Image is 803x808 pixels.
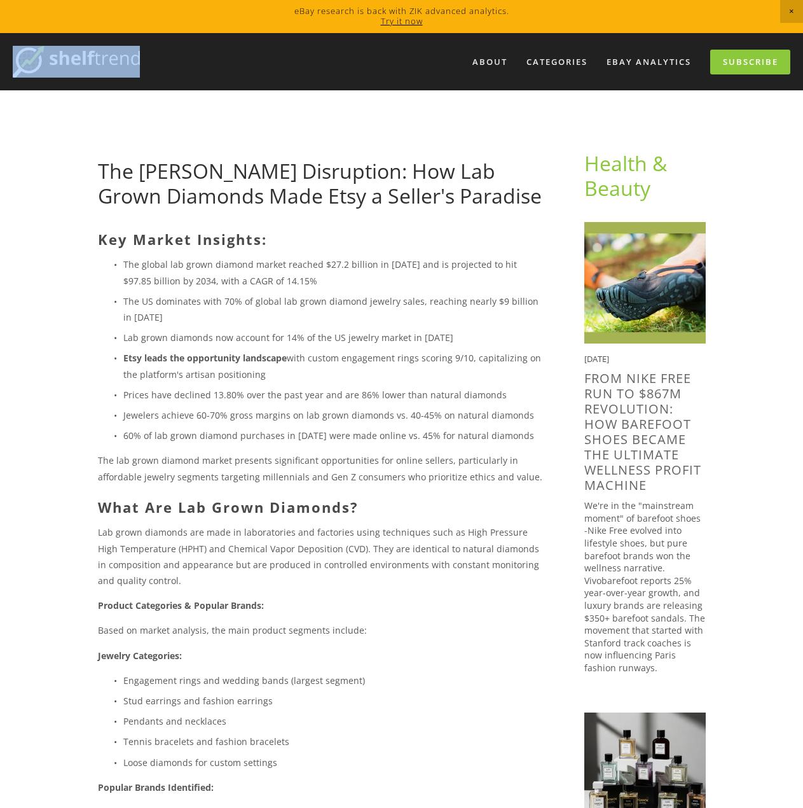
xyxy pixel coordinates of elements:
p: Based on market analysis, the main product segments include: [98,622,544,638]
img: ShelfTrend [13,46,140,78]
p: The lab grown diamond market presents significant opportunities for online sellers, particularly ... [98,452,544,484]
p: Prices have declined 13.80% over the past year and are 86% lower than natural diamonds [123,387,544,403]
p: Pendants and necklaces [123,713,544,729]
a: The [PERSON_NAME] Disruption: How Lab Grown Diamonds Made Etsy a Seller's Paradise [98,157,542,209]
p: Lab grown diamonds now account for 14% of the US jewelry market in [DATE] [123,330,544,345]
p: Engagement rings and wedding bands (largest segment) [123,672,544,688]
a: About [464,52,516,73]
p: with custom engagement rings scoring 9/10, capitalizing on the platform's artisan positioning [123,350,544,382]
a: Try it now [381,15,423,27]
strong: Jewelry Categories: [98,650,182,662]
p: The global lab grown diamond market reached $27.2 billion in [DATE] and is projected to hit $97.8... [123,256,544,288]
strong: Product Categories & Popular Brands: [98,599,264,611]
a: Health & Beauty [584,150,672,201]
strong: Key Market Insights: [98,230,267,249]
a: eBay Analytics [598,52,699,73]
a: From Nike Free Run to $867M Revolution: How Barefoot Shoes Became the Ultimate Wellness Profit Ma... [584,370,701,494]
strong: Popular Brands Identified: [98,781,214,793]
time: [DATE] [584,353,609,365]
p: Jewelers achieve 60-70% gross margins on lab grown diamonds vs. 40-45% on natural diamonds [123,407,544,423]
img: From Nike Free Run to $867M Revolution: How Barefoot Shoes Became the Ultimate Wellness Profit Ma... [584,222,706,344]
p: The US dominates with 70% of global lab grown diamond jewelry sales, reaching nearly $9 billion i... [123,293,544,325]
p: Loose diamonds for custom settings [123,755,544,770]
p: We're in the "mainstream moment" of barefoot shoes -Nike Free evolved into lifestyle shoes, but p... [584,499,706,674]
a: Subscribe [710,50,790,74]
p: Lab grown diamonds are made in laboratories and factories using techniques such as High Pressure ... [98,524,544,589]
strong: Etsy leads the opportunity landscape [123,352,287,364]
div: Categories [518,52,596,73]
p: Tennis bracelets and fashion bracelets [123,734,544,749]
strong: What Are Lab Grown Diamonds? [98,498,359,517]
p: Stud earrings and fashion earrings [123,693,544,709]
p: 60% of lab grown diamond purchases in [DATE] were made online vs. 45% for natural diamonds [123,428,544,443]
